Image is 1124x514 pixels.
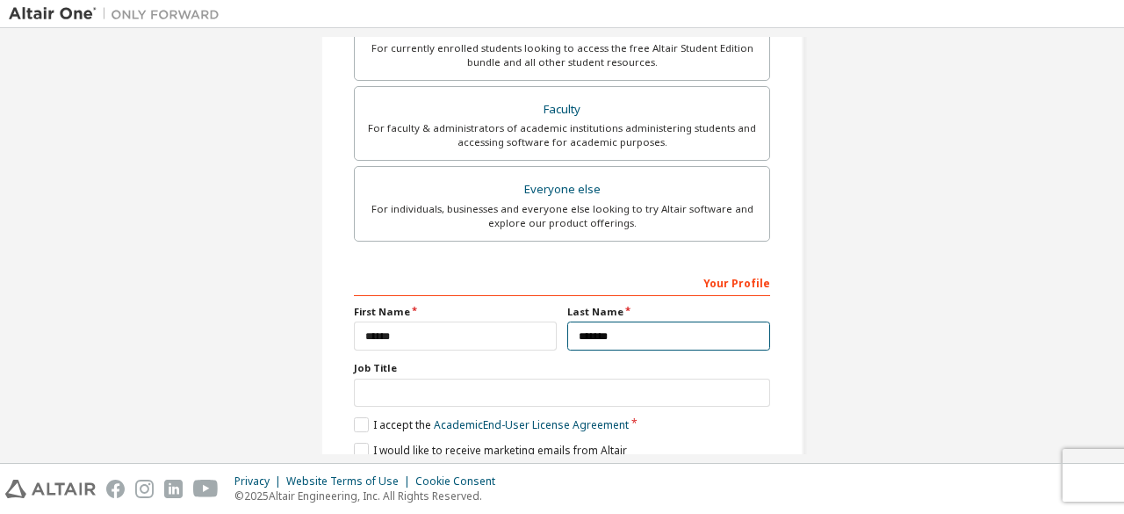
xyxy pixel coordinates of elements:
[106,480,125,498] img: facebook.svg
[365,177,759,202] div: Everyone else
[434,417,629,432] a: Academic End-User License Agreement
[354,443,627,458] label: I would like to receive marketing emails from Altair
[354,361,770,375] label: Job Title
[354,305,557,319] label: First Name
[354,417,629,432] label: I accept the
[365,121,759,149] div: For faculty & administrators of academic institutions administering students and accessing softwa...
[365,202,759,230] div: For individuals, businesses and everyone else looking to try Altair software and explore our prod...
[5,480,96,498] img: altair_logo.svg
[193,480,219,498] img: youtube.svg
[234,489,506,503] p: © 2025 Altair Engineering, Inc. All Rights Reserved.
[234,474,286,489] div: Privacy
[9,5,228,23] img: Altair One
[365,41,759,69] div: For currently enrolled students looking to access the free Altair Student Edition bundle and all ...
[286,474,415,489] div: Website Terms of Use
[354,268,770,296] div: Your Profile
[164,480,183,498] img: linkedin.svg
[415,474,506,489] div: Cookie Consent
[567,305,770,319] label: Last Name
[135,480,154,498] img: instagram.svg
[365,98,759,122] div: Faculty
